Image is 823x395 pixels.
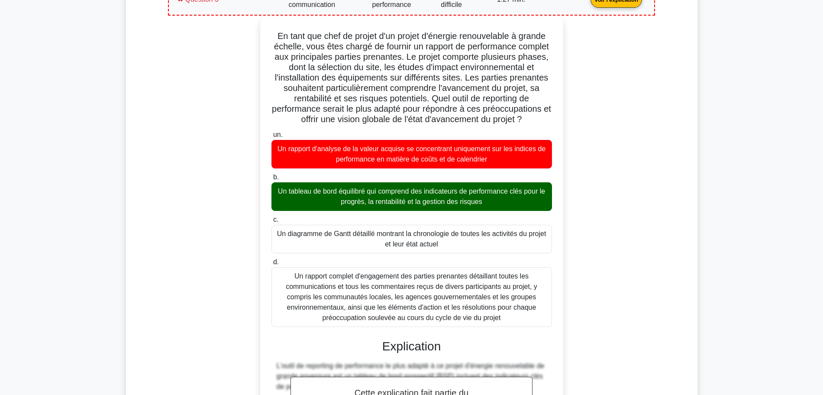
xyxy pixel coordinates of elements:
font: un. [273,131,283,138]
font: En tant que chef de projet d'un projet d'énergie renouvelable à grande échelle, vous êtes chargé ... [272,31,551,124]
font: Un diagramme de Gantt détaillé montrant la chronologie de toutes les activités du projet et leur ... [277,230,546,248]
font: d. [273,258,279,265]
font: Explication [382,340,441,353]
font: L'outil de reporting de performance le plus adapté à ce projet d'énergie renouvelable de grande e... [277,362,545,390]
font: c. [273,216,278,223]
font: Un rapport d'analyse de la valeur acquise se concentrant uniquement sur les indices de performanc... [278,145,545,163]
font: Un rapport complet d'engagement des parties prenantes détaillant toutes les communications et tou... [286,272,537,321]
font: Un tableau de bord équilibré qui comprend des indicateurs de performance clés pour le progrès, la... [278,188,545,205]
font: b. [273,173,279,181]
